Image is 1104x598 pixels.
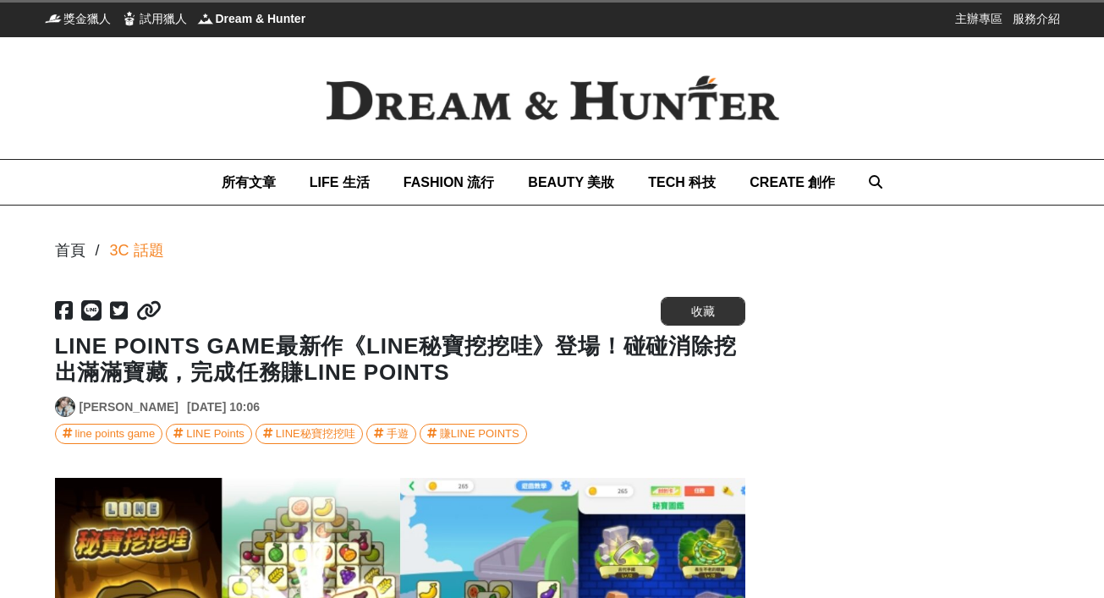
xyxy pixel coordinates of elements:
a: 服務介紹 [1013,10,1060,27]
a: [PERSON_NAME] [80,398,179,416]
a: LINE秘寶挖挖哇 [255,424,363,444]
span: LIFE 生活 [310,175,370,189]
img: Avatar [56,398,74,416]
a: TECH 科技 [648,160,716,205]
div: LINE Points [186,425,244,443]
img: 試用獵人 [121,10,138,27]
a: Dream & HunterDream & Hunter [197,10,306,27]
a: FASHION 流行 [404,160,495,205]
div: 首頁 [55,239,85,262]
span: 試用獵人 [140,10,187,27]
a: LIFE 生活 [310,160,370,205]
div: / [96,239,100,262]
img: 獎金獵人 [45,10,62,27]
a: 賺LINE POINTS [420,424,527,444]
a: CREATE 創作 [750,160,835,205]
span: FASHION 流行 [404,175,495,189]
span: TECH 科技 [648,175,716,189]
div: [DATE] 10:06 [187,398,260,416]
span: BEAUTY 美妝 [528,175,614,189]
img: Dream & Hunter [299,48,806,148]
a: Avatar [55,397,75,417]
a: 主辦專區 [955,10,1002,27]
h1: LINE POINTS GAME最新作《LINE秘寶挖挖哇》登場！碰碰消除挖出滿滿寶藏，完成任務賺LINE POINTS [55,333,745,386]
a: 試用獵人試用獵人 [121,10,187,27]
div: line points game [75,425,156,443]
span: 所有文章 [222,175,276,189]
a: BEAUTY 美妝 [528,160,614,205]
a: 手遊 [366,424,416,444]
a: 所有文章 [222,160,276,205]
a: line points game [55,424,163,444]
span: Dream & Hunter [216,10,306,27]
img: Dream & Hunter [197,10,214,27]
a: LINE Points [166,424,252,444]
div: LINE秘寶挖挖哇 [276,425,355,443]
a: 3C 話題 [110,239,164,262]
div: 賺LINE POINTS [440,425,519,443]
div: 手遊 [387,425,409,443]
span: CREATE 創作 [750,175,835,189]
a: 獎金獵人獎金獵人 [45,10,111,27]
span: 獎金獵人 [63,10,111,27]
button: 收藏 [661,297,745,326]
